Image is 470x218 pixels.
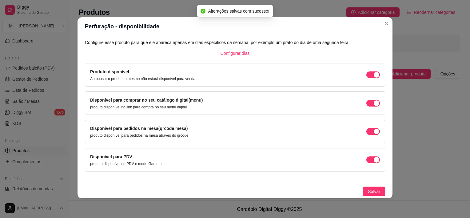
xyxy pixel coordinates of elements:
label: Produto disponível [90,69,129,74]
p: produto disponível para pedidos na mesa através do qrcode [90,133,189,138]
p: produto disponível no link para compra no seu menu digital [90,105,203,110]
span: Configurar dias [221,50,250,57]
span: check-circle [201,9,205,14]
button: Close [381,18,391,28]
article: Configure esse produto para que ele apareca apenas em dias específicos da semana, por exemplo um ... [85,39,385,46]
span: Salvar [368,188,380,195]
p: Ao pausar o produto o mesmo não estará disponível para venda. [90,76,197,81]
button: Salvar [363,187,385,196]
button: Configurar dias [216,48,255,58]
header: Perfuração - disponibilidade [78,17,392,36]
label: Disponível para pedidos na mesa(qrcode mesa) [90,126,188,131]
p: produto disponível no PDV e modo Garçom [90,161,161,166]
label: Disponível para PDV [90,154,132,159]
span: Alterações salvas com sucesso! [208,9,269,14]
label: Disponível para comprar no seu catálogo digital(menu) [90,98,203,103]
